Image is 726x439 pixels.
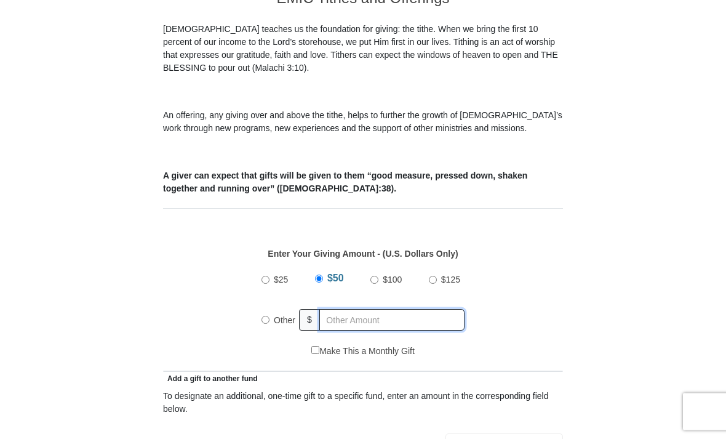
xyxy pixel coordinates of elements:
label: Make This a Monthly Gift [311,345,415,358]
input: Make This a Monthly Gift [311,347,319,355]
b: A giver can expect that gifts will be given to them “good measure, pressed down, shaken together ... [163,171,527,194]
input: Other Amount [319,310,465,331]
span: $100 [383,275,402,285]
p: [DEMOGRAPHIC_DATA] teaches us the foundation for giving: the tithe. When we bring the first 10 pe... [163,23,563,75]
span: $25 [274,275,288,285]
strong: Enter Your Giving Amount - (U.S. Dollars Only) [268,249,458,259]
p: An offering, any giving over and above the tithe, helps to further the growth of [DEMOGRAPHIC_DAT... [163,110,563,135]
span: $ [299,310,320,331]
span: $50 [327,273,344,284]
div: To designate an additional, one-time gift to a specific fund, enter an amount in the correspondin... [163,390,563,416]
span: Other [274,316,295,326]
span: $125 [441,275,460,285]
span: Add a gift to another fund [163,375,258,384]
